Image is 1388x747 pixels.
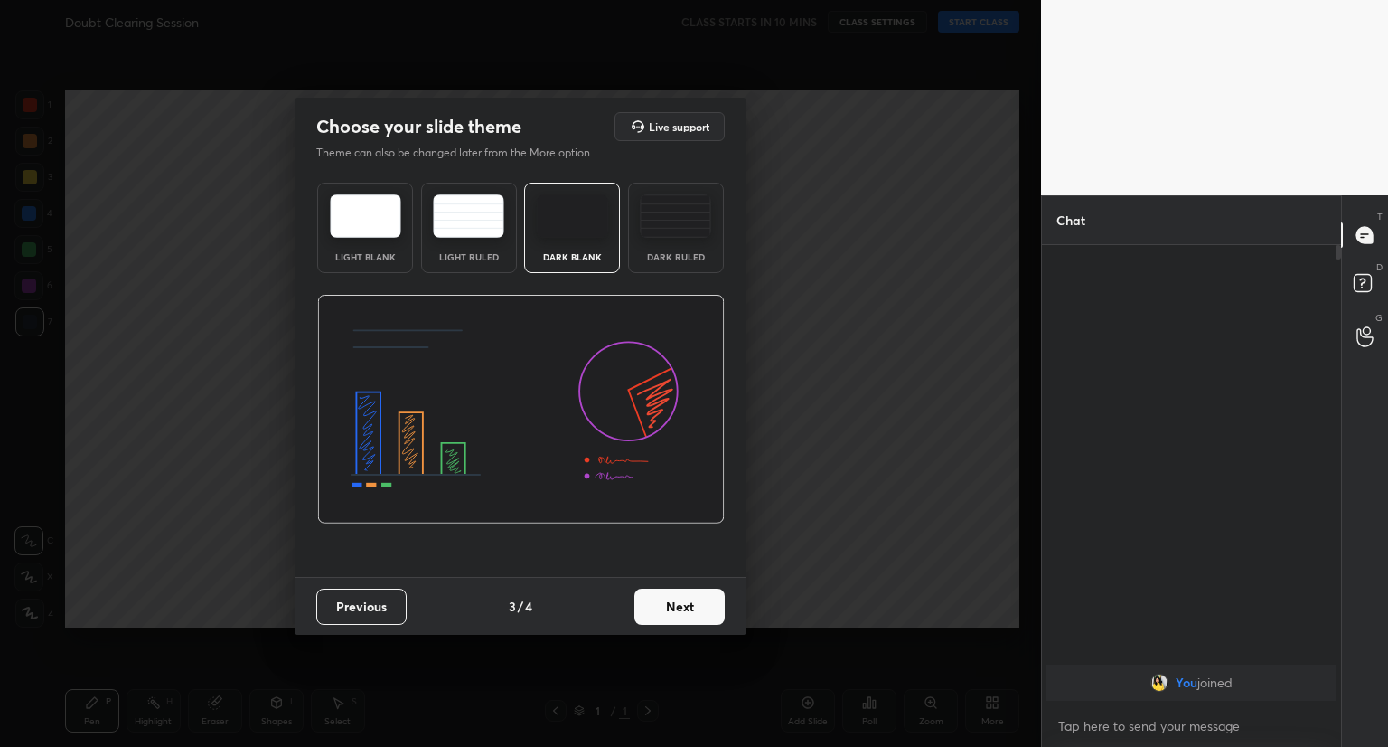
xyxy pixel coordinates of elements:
div: Light Ruled [433,252,505,261]
p: T [1377,210,1383,223]
img: lightTheme.e5ed3b09.svg [330,194,401,238]
p: G [1375,311,1383,325]
img: darkTheme.f0cc69e5.svg [537,194,608,238]
h4: 3 [509,597,516,616]
div: Light Blank [329,252,401,261]
span: You [1176,676,1197,690]
span: joined [1197,676,1233,690]
img: b7ff81f82511446cb470fc7d5bf18fca.jpg [1150,674,1168,692]
div: Dark Blank [536,252,608,261]
button: Next [634,589,725,625]
p: D [1376,260,1383,274]
div: Dark Ruled [640,252,712,261]
img: darkRuledTheme.de295e13.svg [640,194,711,238]
p: Theme can also be changed later from the More option [316,145,609,161]
img: lightRuledTheme.5fabf969.svg [433,194,504,238]
h5: Live support [649,121,709,132]
h4: / [518,597,523,616]
h2: Choose your slide theme [316,115,521,138]
button: Previous [316,589,407,625]
h4: 4 [525,597,532,616]
div: grid [1042,661,1341,704]
img: darkThemeBanner.d06ce4a2.svg [317,295,725,525]
p: Chat [1042,196,1100,244]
